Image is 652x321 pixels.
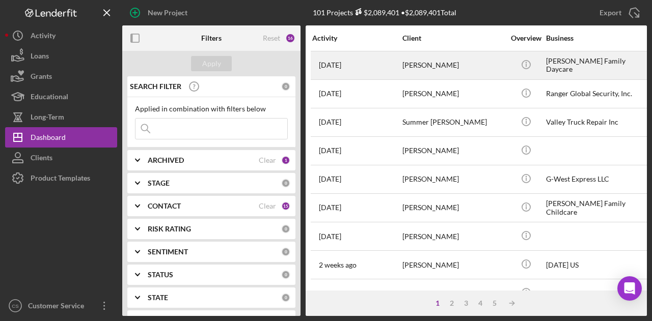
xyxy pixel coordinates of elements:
div: Customer Service [25,296,92,318]
time: 2025-09-29 21:00 [319,175,341,183]
div: Sewe Equity Partners LLC [546,280,648,307]
div: 3 [459,299,473,307]
b: SENTIMENT [148,248,188,256]
time: 2025-09-17 20:11 [319,261,357,269]
div: [PERSON_NAME] [402,280,504,307]
button: Grants [5,66,117,86]
div: [DATE] US [546,251,648,278]
div: [PERSON_NAME] [402,80,504,107]
div: 0 [281,247,290,256]
div: 101 Projects • $2,089,401 Total [313,8,456,17]
b: CONTACT [148,202,181,210]
div: Applied in combination with filters below [135,105,288,113]
div: Ranger Global Security, Inc. [546,80,648,107]
b: Filters [201,34,222,42]
div: Open Intercom Messenger [617,276,642,301]
div: New Project [148,3,187,23]
div: Dashboard [31,127,66,150]
b: STAGE [148,179,170,187]
div: [PERSON_NAME] Family Childcare [546,194,648,221]
b: STATUS [148,271,173,279]
time: 2025-09-29 20:00 [319,61,341,69]
b: STATE [148,294,168,302]
div: Valley Truck Repair Inc [546,109,648,136]
div: Educational [31,86,68,109]
button: Long-Term [5,107,117,127]
div: Long-Term [31,107,64,130]
div: [PERSON_NAME] [402,137,504,164]
div: Apply [202,56,221,71]
button: CSCustomer Service [5,296,117,316]
button: Apply [191,56,232,71]
div: 4 [473,299,487,307]
button: Activity [5,25,117,46]
div: Clear [259,202,276,210]
div: [PERSON_NAME] [402,194,504,221]
time: 2025-09-19 00:30 [319,289,357,298]
button: Product Templates [5,168,117,188]
div: $2,089,401 [353,8,399,17]
div: 0 [281,82,290,91]
button: Clients [5,148,117,168]
div: Clear [259,156,276,164]
button: Export [589,3,647,23]
button: Loans [5,46,117,66]
div: Overview [507,34,545,42]
div: 5 [487,299,502,307]
button: New Project [122,3,198,23]
b: ARCHIVED [148,156,184,164]
div: Activity [31,25,56,48]
div: Product Templates [31,168,90,191]
button: Dashboard [5,127,117,148]
div: 0 [281,179,290,188]
time: 2025-09-22 18:24 [319,232,341,241]
div: 15 [281,201,290,211]
div: 2 [445,299,459,307]
div: Clients [31,148,52,170]
div: Export [600,3,621,23]
div: [PERSON_NAME] [402,251,504,278]
div: Grants [31,66,52,89]
div: G-West Express LLC [546,166,648,193]
time: 2025-09-26 18:41 [319,118,341,126]
time: 2025-09-24 19:34 [319,203,341,212]
button: Educational [5,86,117,107]
div: 1 [281,156,290,165]
div: 0 [281,293,290,302]
div: Summer [PERSON_NAME] [402,109,504,136]
div: 16 [285,33,295,43]
div: Activity [312,34,401,42]
div: 0 [281,270,290,279]
div: [PERSON_NAME] [402,52,504,79]
div: [PERSON_NAME] [402,223,504,250]
b: RISK RATING [148,225,191,233]
div: 1 [430,299,445,307]
time: 2025-09-29 19:11 [319,90,341,98]
time: 2025-09-25 18:42 [319,147,341,155]
div: Reset [263,34,280,42]
text: CS [12,303,18,309]
div: Loans [31,46,49,69]
div: Business [546,34,648,42]
div: [PERSON_NAME] [402,166,504,193]
div: Client [402,34,504,42]
div: 0 [281,224,290,234]
b: SEARCH FILTER [130,82,181,91]
div: [PERSON_NAME] Family Daycare [546,52,648,79]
